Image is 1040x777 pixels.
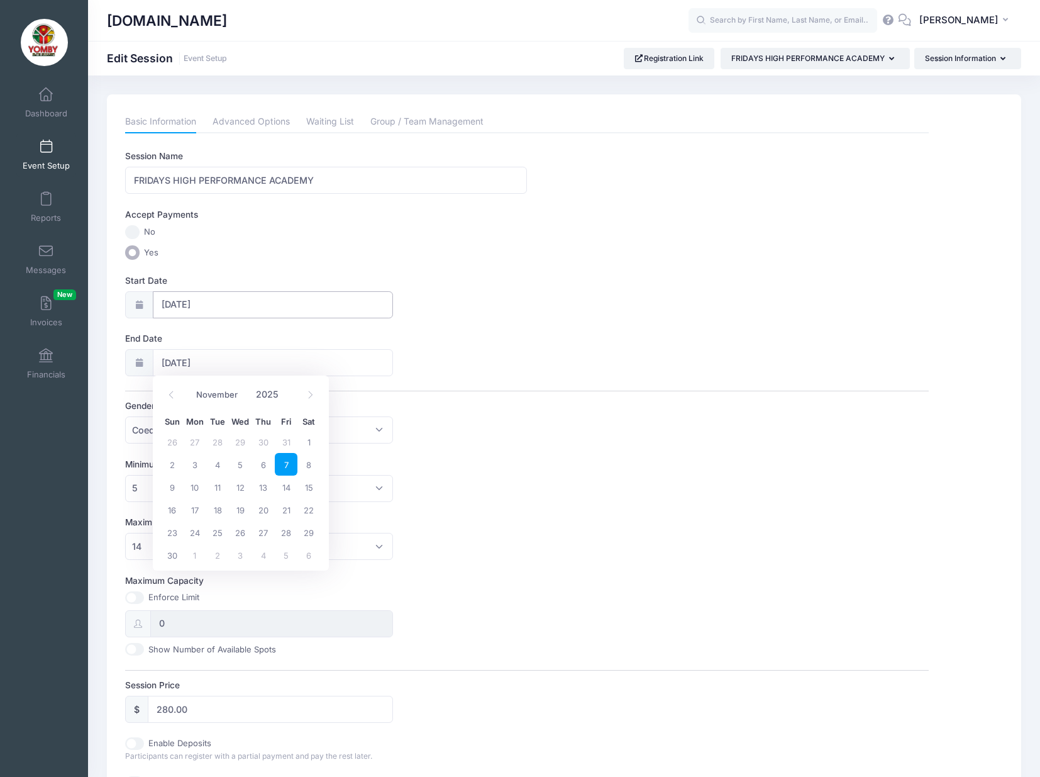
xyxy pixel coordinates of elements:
[229,430,252,453] span: October 29, 2025
[25,108,67,119] span: Dashboard
[16,237,76,281] a: Messages
[107,52,227,65] h1: Edit Session
[23,160,70,171] span: Event Setup
[297,498,320,521] span: November 22, 2025
[252,544,275,566] span: December 4, 2025
[161,418,184,426] span: Sun
[911,6,1021,35] button: [PERSON_NAME]
[184,544,206,566] span: December 1, 2025
[16,81,76,125] a: Dashboard
[30,317,62,328] span: Invoices
[125,696,148,723] div: $
[275,498,297,521] span: November 21, 2025
[275,418,297,426] span: Fri
[206,544,229,566] span: December 2, 2025
[721,48,910,69] button: FRIDAYS HIGH PERFORMANCE ACADEMY
[250,384,291,403] input: Year
[125,458,527,471] label: Minimum Age
[297,476,320,498] span: November 15, 2025
[252,521,275,544] span: November 27, 2025
[125,274,527,287] label: Start Date
[125,150,527,162] label: Session Name
[184,521,206,544] span: November 24, 2025
[206,453,229,476] span: November 4, 2025
[132,540,141,553] span: 14
[229,521,252,544] span: November 26, 2025
[144,247,158,259] span: Yes
[252,498,275,521] span: November 20, 2025
[161,476,184,498] span: November 9, 2025
[125,245,140,260] input: Yes
[919,13,999,27] span: [PERSON_NAME]
[914,48,1021,69] button: Session Information
[229,544,252,566] span: December 3, 2025
[125,751,372,761] span: Participants can register with a partial payment and pay the rest later.
[252,453,275,476] span: November 6, 2025
[125,475,393,502] span: 5
[689,8,877,33] input: Search by First Name, Last Name, or Email...
[184,430,206,453] span: October 27, 2025
[229,418,252,426] span: Wed
[213,111,290,133] a: Advanced Options
[132,481,138,495] span: 5
[26,265,66,276] span: Messages
[161,453,184,476] span: November 2, 2025
[125,679,527,691] label: Session Price
[297,544,320,566] span: December 6, 2025
[191,386,246,403] select: Month
[731,53,885,63] span: FRIDAYS HIGH PERFORMANCE ACADEMY
[297,521,320,544] span: November 29, 2025
[148,737,211,750] label: Enable Deposits
[184,476,206,498] span: November 10, 2025
[252,430,275,453] span: October 30, 2025
[229,453,252,476] span: November 5, 2025
[252,476,275,498] span: November 13, 2025
[184,498,206,521] span: November 17, 2025
[184,418,206,426] span: Mon
[125,208,198,221] label: Accept Payments
[370,111,484,133] a: Group / Team Management
[125,400,527,412] label: Gender
[125,167,527,194] input: Session Name
[132,423,155,437] span: Coed
[125,225,140,240] input: No
[306,111,354,133] a: Waiting List
[125,533,393,560] span: 14
[229,498,252,521] span: November 19, 2025
[252,418,275,426] span: Thu
[206,498,229,521] span: November 18, 2025
[16,185,76,229] a: Reports
[107,6,227,35] h1: [DOMAIN_NAME]
[125,332,527,345] label: End Date
[21,19,68,66] img: progresssoccer.com
[206,521,229,544] span: November 25, 2025
[161,521,184,544] span: November 23, 2025
[624,48,715,69] a: Registration Link
[125,111,196,133] a: Basic Information
[125,574,527,587] label: Maximum Capacity
[275,453,297,476] span: November 7, 2025
[206,418,229,426] span: Tue
[297,418,320,426] span: Sat
[16,289,76,333] a: InvoicesNew
[275,476,297,498] span: November 14, 2025
[148,591,199,604] label: Enforce Limit
[16,342,76,386] a: Financials
[297,430,320,453] span: November 1, 2025
[125,516,527,528] label: Maximum Age
[144,226,155,238] span: No
[27,369,65,380] span: Financials
[53,289,76,300] span: New
[148,644,276,656] label: Show Number of Available Spots
[206,430,229,453] span: October 28, 2025
[275,521,297,544] span: November 28, 2025
[31,213,61,223] span: Reports
[275,544,297,566] span: December 5, 2025
[161,498,184,521] span: November 16, 2025
[297,453,320,476] span: November 8, 2025
[16,133,76,177] a: Event Setup
[150,610,393,637] input: 0
[161,430,184,453] span: October 26, 2025
[161,544,184,566] span: November 30, 2025
[229,476,252,498] span: November 12, 2025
